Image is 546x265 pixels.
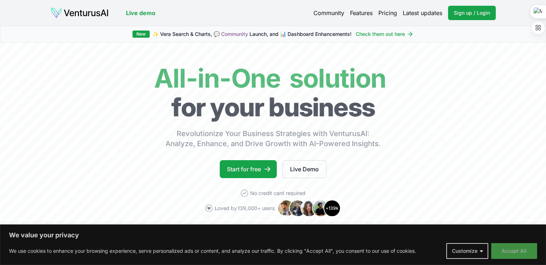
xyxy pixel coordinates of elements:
a: Community [221,31,248,37]
a: Check them out here [356,31,414,38]
button: Customize [446,243,488,259]
img: Avatar 4 [312,200,329,217]
a: Live Demo [283,160,326,178]
a: Pricing [378,9,397,17]
div: New [132,31,150,38]
a: Latest updates [403,9,442,17]
a: Community [313,9,344,17]
img: logo [51,7,109,19]
a: Sign up / Login [448,6,496,20]
span: Sign up / Login [454,9,490,17]
span: ✨ Vera Search & Charts, 💬 Launch, and 📊 Dashboard Enhancements! [153,31,351,38]
img: Avatar 2 [289,200,306,217]
a: Features [350,9,373,17]
img: Avatar 1 [277,200,295,217]
a: Live demo [126,9,155,17]
p: We use cookies to enhance your browsing experience, serve personalized ads or content, and analyz... [9,247,416,255]
p: We value your privacy [9,231,537,240]
img: Avatar 3 [300,200,318,217]
a: Start for free [220,160,277,178]
button: Accept All [491,243,537,259]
